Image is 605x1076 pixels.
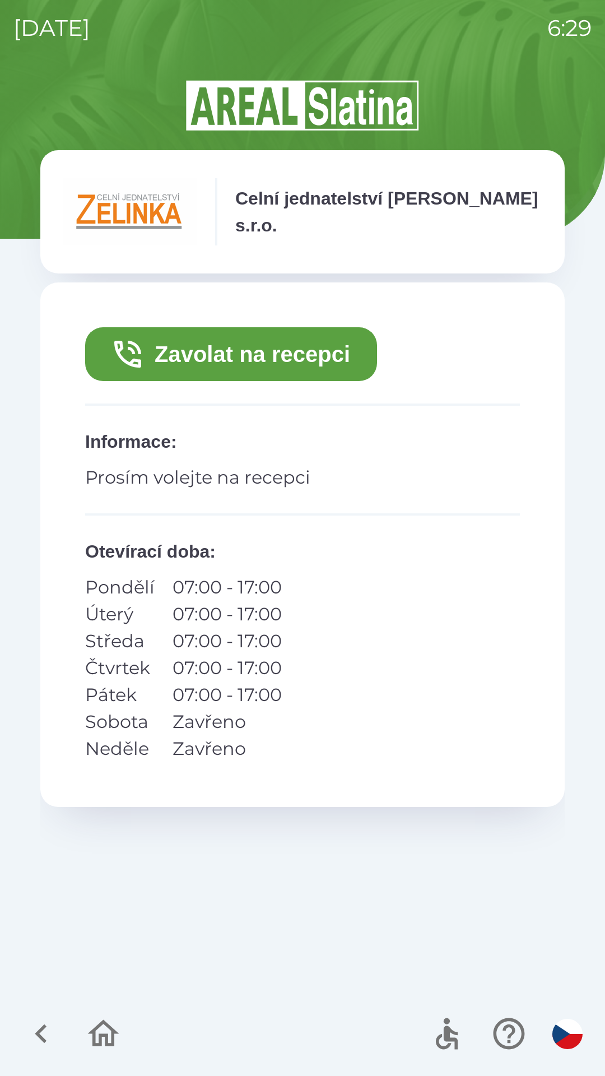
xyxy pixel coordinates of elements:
p: Informace : [85,428,520,455]
p: Úterý [85,601,155,628]
p: 07:00 - 17:00 [173,601,282,628]
p: Celní jednatelství [PERSON_NAME] s.r.o. [235,185,542,239]
img: e791fe39-6e5c-4488-8406-01cea90b779d.png [63,178,197,245]
p: 07:00 - 17:00 [173,628,282,655]
p: Sobota [85,708,155,735]
img: cs flag [552,1019,583,1049]
p: Pondělí [85,574,155,601]
img: Logo [40,78,565,132]
p: 07:00 - 17:00 [173,681,282,708]
p: Neděle [85,735,155,762]
p: Prosím volejte na recepci [85,464,520,491]
p: Středa [85,628,155,655]
p: 07:00 - 17:00 [173,655,282,681]
p: Čtvrtek [85,655,155,681]
p: Zavřeno [173,735,282,762]
p: 07:00 - 17:00 [173,574,282,601]
p: Zavřeno [173,708,282,735]
button: Zavolat na recepci [85,327,377,381]
p: 6:29 [547,11,592,45]
p: Pátek [85,681,155,708]
p: [DATE] [13,11,90,45]
p: Otevírací doba : [85,538,520,565]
